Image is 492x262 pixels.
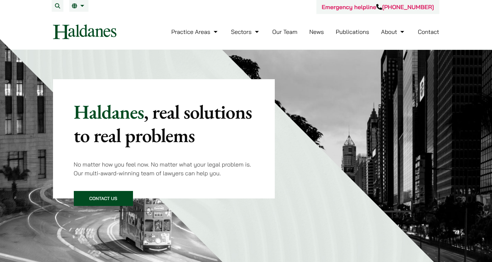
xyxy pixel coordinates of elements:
[231,28,260,36] a: Sectors
[74,100,254,147] p: Haldanes
[74,160,254,178] p: No matter how you feel now. No matter what your legal problem is. Our multi-award-winning team of...
[272,28,297,36] a: Our Team
[322,3,434,11] a: Emergency helpline[PHONE_NUMBER]
[72,3,86,8] a: EN
[418,28,439,36] a: Contact
[53,24,116,39] img: Logo of Haldanes
[74,191,133,206] a: Contact Us
[381,28,406,36] a: About
[74,99,252,148] mark: , real solutions to real problems
[336,28,369,36] a: Publications
[309,28,324,36] a: News
[171,28,219,36] a: Practice Areas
